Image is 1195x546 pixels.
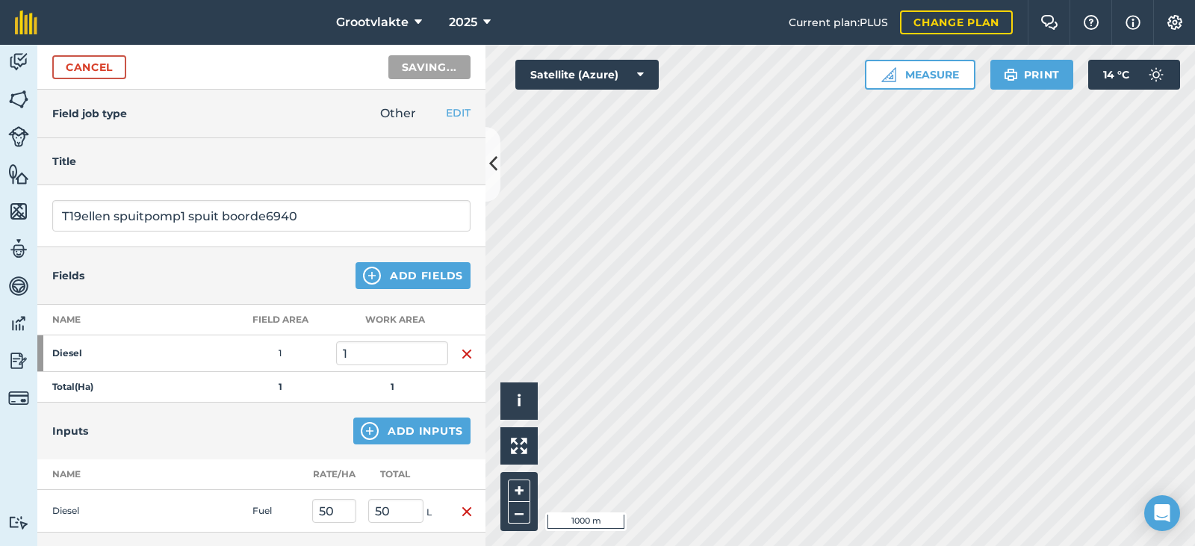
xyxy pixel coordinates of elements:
[1004,66,1018,84] img: svg+xml;base64,PHN2ZyB4bWxucz0iaHR0cDovL3d3dy53My5vcmcvMjAwMC9zdmciIHdpZHRoPSIxOSIgaGVpZ2h0PSIyNC...
[446,105,471,121] button: EDIT
[391,381,394,392] strong: 1
[1144,495,1180,531] div: Open Intercom Messenger
[362,459,448,490] th: Total
[8,275,29,297] img: svg+xml;base64,PD94bWwgdmVyc2lvbj0iMS4wIiBlbmNvZGluZz0idXRmLTgiPz4KPCEtLSBHZW5lcmF0b3I6IEFkb2JlIE...
[8,238,29,260] img: svg+xml;base64,PD94bWwgdmVyc2lvbj0iMS4wIiBlbmNvZGluZz0idXRmLTgiPz4KPCEtLSBHZW5lcmF0b3I6IEFkb2JlIE...
[517,391,521,410] span: i
[279,381,282,392] strong: 1
[8,312,29,335] img: svg+xml;base64,PD94bWwgdmVyc2lvbj0iMS4wIiBlbmNvZGluZz0idXRmLTgiPz4KPCEtLSBHZW5lcmF0b3I6IEFkb2JlIE...
[1082,15,1100,30] img: A question mark icon
[37,305,224,335] th: Name
[52,153,471,170] h4: Title
[52,105,127,122] h4: Field job type
[224,335,336,372] td: 1
[8,126,29,147] img: svg+xml;base64,PD94bWwgdmVyc2lvbj0iMS4wIiBlbmNvZGluZz0idXRmLTgiPz4KPCEtLSBHZW5lcmF0b3I6IEFkb2JlIE...
[1040,15,1058,30] img: Two speech bubbles overlapping with the left bubble in the forefront
[1088,60,1180,90] button: 14 °C
[8,200,29,223] img: svg+xml;base64,PHN2ZyB4bWxucz0iaHR0cDovL3d3dy53My5vcmcvMjAwMC9zdmciIHdpZHRoPSI1NiIgaGVpZ2h0PSI2MC...
[380,106,416,120] span: Other
[353,418,471,444] button: Add Inputs
[449,13,477,31] span: 2025
[52,267,84,284] h4: Fields
[508,502,530,524] button: –
[356,262,471,289] button: Add Fields
[362,490,448,533] td: L
[37,459,187,490] th: Name
[789,14,888,31] span: Current plan : PLUS
[511,438,527,454] img: Four arrows, one pointing top left, one top right, one bottom right and the last bottom left
[388,55,471,79] button: Saving...
[361,422,379,440] img: svg+xml;base64,PHN2ZyB4bWxucz0iaHR0cDovL3d3dy53My5vcmcvMjAwMC9zdmciIHdpZHRoPSIxNCIgaGVpZ2h0PSIyNC...
[336,305,448,335] th: Work area
[246,490,306,533] td: Fuel
[8,88,29,111] img: svg+xml;base64,PHN2ZyB4bWxucz0iaHR0cDovL3d3dy53My5vcmcvMjAwMC9zdmciIHdpZHRoPSI1NiIgaGVpZ2h0PSI2MC...
[461,345,473,363] img: svg+xml;base64,PHN2ZyB4bWxucz0iaHR0cDovL3d3dy53My5vcmcvMjAwMC9zdmciIHdpZHRoPSIxNiIgaGVpZ2h0PSIyNC...
[8,388,29,409] img: svg+xml;base64,PD94bWwgdmVyc2lvbj0iMS4wIiBlbmNvZGluZz0idXRmLTgiPz4KPCEtLSBHZW5lcmF0b3I6IEFkb2JlIE...
[8,515,29,530] img: svg+xml;base64,PD94bWwgdmVyc2lvbj0iMS4wIiBlbmNvZGluZz0idXRmLTgiPz4KPCEtLSBHZW5lcmF0b3I6IEFkb2JlIE...
[900,10,1013,34] a: Change plan
[515,60,659,90] button: Satellite (Azure)
[881,67,896,82] img: Ruler icon
[1141,60,1171,90] img: svg+xml;base64,PD94bWwgdmVyc2lvbj0iMS4wIiBlbmNvZGluZz0idXRmLTgiPz4KPCEtLSBHZW5lcmF0b3I6IEFkb2JlIE...
[8,51,29,73] img: svg+xml;base64,PD94bWwgdmVyc2lvbj0iMS4wIiBlbmNvZGluZz0idXRmLTgiPz4KPCEtLSBHZW5lcmF0b3I6IEFkb2JlIE...
[8,350,29,372] img: svg+xml;base64,PD94bWwgdmVyc2lvbj0iMS4wIiBlbmNvZGluZz0idXRmLTgiPz4KPCEtLSBHZW5lcmF0b3I6IEFkb2JlIE...
[52,55,126,79] a: Cancel
[865,60,975,90] button: Measure
[500,382,538,420] button: i
[1166,15,1184,30] img: A cog icon
[508,480,530,502] button: +
[52,347,169,359] strong: Diesel
[363,267,381,285] img: svg+xml;base64,PHN2ZyB4bWxucz0iaHR0cDovL3d3dy53My5vcmcvMjAwMC9zdmciIHdpZHRoPSIxNCIgaGVpZ2h0PSIyNC...
[1126,13,1140,31] img: svg+xml;base64,PHN2ZyB4bWxucz0iaHR0cDovL3d3dy53My5vcmcvMjAwMC9zdmciIHdpZHRoPSIxNyIgaGVpZ2h0PSIxNy...
[52,381,93,392] strong: Total ( Ha )
[8,163,29,185] img: svg+xml;base64,PHN2ZyB4bWxucz0iaHR0cDovL3d3dy53My5vcmcvMjAwMC9zdmciIHdpZHRoPSI1NiIgaGVpZ2h0PSI2MC...
[224,305,336,335] th: Field Area
[336,13,409,31] span: Grootvlakte
[15,10,37,34] img: fieldmargin Logo
[461,503,473,521] img: svg+xml;base64,PHN2ZyB4bWxucz0iaHR0cDovL3d3dy53My5vcmcvMjAwMC9zdmciIHdpZHRoPSIxNiIgaGVpZ2h0PSIyNC...
[52,200,471,232] input: What needs doing?
[37,490,187,533] td: Diesel
[306,459,362,490] th: Rate/ Ha
[1103,60,1129,90] span: 14 ° C
[990,60,1074,90] button: Print
[52,423,88,439] h4: Inputs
